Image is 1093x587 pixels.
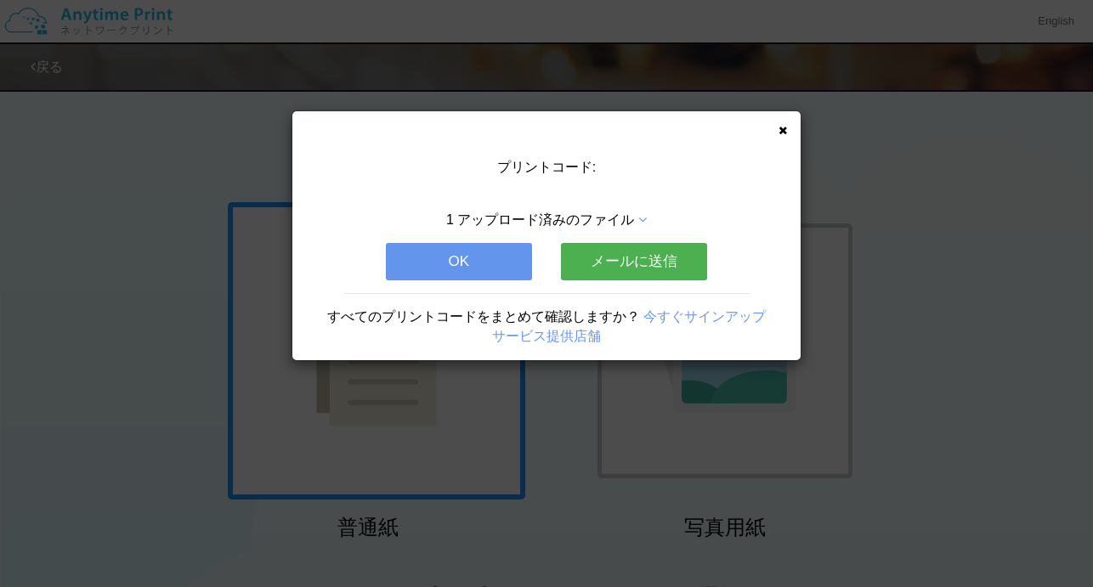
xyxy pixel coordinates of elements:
[497,160,596,174] span: プリントコード:
[561,243,707,280] button: メールに送信
[492,329,601,343] a: サービス提供店舗
[643,309,766,324] a: 今すぐサインアップ
[386,243,532,280] button: OK
[446,212,634,227] span: 1 アップロード済みのファイル
[327,309,640,324] span: すべてのプリントコードをまとめて確認しますか？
